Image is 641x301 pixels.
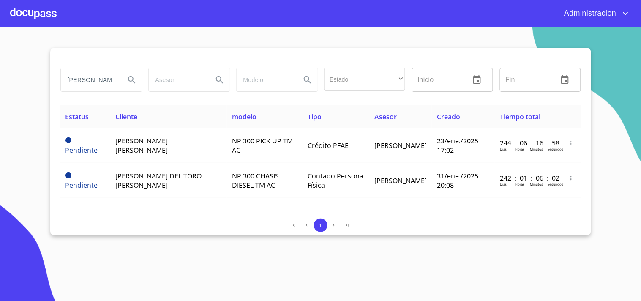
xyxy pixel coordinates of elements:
p: Dias [500,147,507,151]
span: Crédito PFAE [308,141,349,150]
span: Administracion [558,7,621,20]
span: Tipo [308,112,322,121]
button: Search [297,70,318,90]
p: Minutos [530,182,543,186]
span: NP 300 PICK UP TM AC [232,136,293,155]
p: Segundos [548,182,563,186]
p: Horas [515,182,524,186]
span: 31/ene./2025 20:08 [437,171,478,190]
span: Estatus [65,112,89,121]
span: Pendiente [65,181,98,190]
span: 1 [319,222,322,229]
span: modelo [232,112,256,121]
span: Pendiente [65,172,71,178]
span: [PERSON_NAME] [374,141,427,150]
span: Cliente [115,112,137,121]
p: 244 : 06 : 16 : 58 [500,138,557,148]
span: Contado Persona Física [308,171,364,190]
span: [PERSON_NAME] DEL TORO [PERSON_NAME] [115,171,202,190]
p: Segundos [548,147,563,151]
p: Minutos [530,147,543,151]
span: Tiempo total [500,112,540,121]
span: 23/ene./2025 17:02 [437,136,478,155]
input: search [237,68,294,91]
input: search [61,68,118,91]
div: ​ [324,68,405,91]
p: Horas [515,147,524,151]
span: Asesor [374,112,397,121]
button: Search [122,70,142,90]
input: search [149,68,206,91]
p: 242 : 01 : 06 : 02 [500,173,557,183]
button: Search [210,70,230,90]
span: Pendiente [65,137,71,143]
span: Pendiente [65,145,98,155]
button: account of current user [558,7,631,20]
p: Dias [500,182,507,186]
span: NP 300 CHASIS DIESEL TM AC [232,171,279,190]
span: [PERSON_NAME] [PERSON_NAME] [115,136,168,155]
span: Creado [437,112,460,121]
span: [PERSON_NAME] [374,176,427,185]
button: 1 [314,219,327,232]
